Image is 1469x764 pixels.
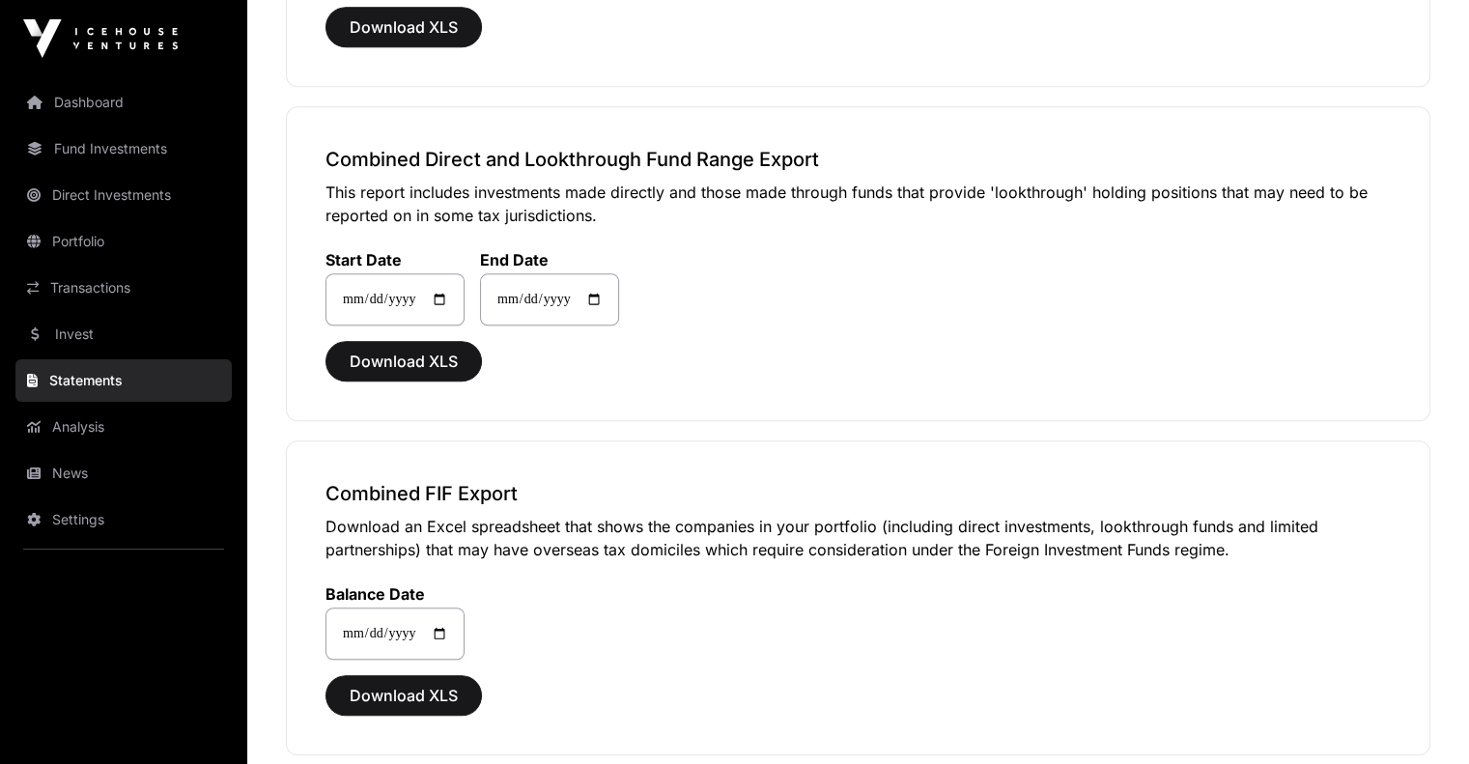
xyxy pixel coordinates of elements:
[350,350,458,373] span: Download XLS
[15,406,232,448] a: Analysis
[15,127,232,170] a: Fund Investments
[325,675,482,716] button: Download XLS
[350,15,458,39] span: Download XLS
[325,250,465,269] label: Start Date
[325,341,482,382] button: Download XLS
[15,313,232,355] a: Invest
[15,498,232,541] a: Settings
[15,267,232,309] a: Transactions
[15,174,232,216] a: Direct Investments
[480,250,619,269] label: End Date
[15,359,232,402] a: Statements
[325,515,1391,561] p: Download an Excel spreadsheet that shows the companies in your portfolio (including direct invest...
[23,19,178,58] img: Icehouse Ventures Logo
[325,146,1391,173] h3: Combined Direct and Lookthrough Fund Range Export
[15,81,232,124] a: Dashboard
[325,584,465,604] label: Balance Date
[350,684,458,707] span: Download XLS
[1372,671,1469,764] iframe: Chat Widget
[325,480,1391,507] h3: Combined FIF Export
[15,220,232,263] a: Portfolio
[325,181,1391,227] p: This report includes investments made directly and those made through funds that provide 'lookthr...
[15,452,232,495] a: News
[325,7,482,47] button: Download XLS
